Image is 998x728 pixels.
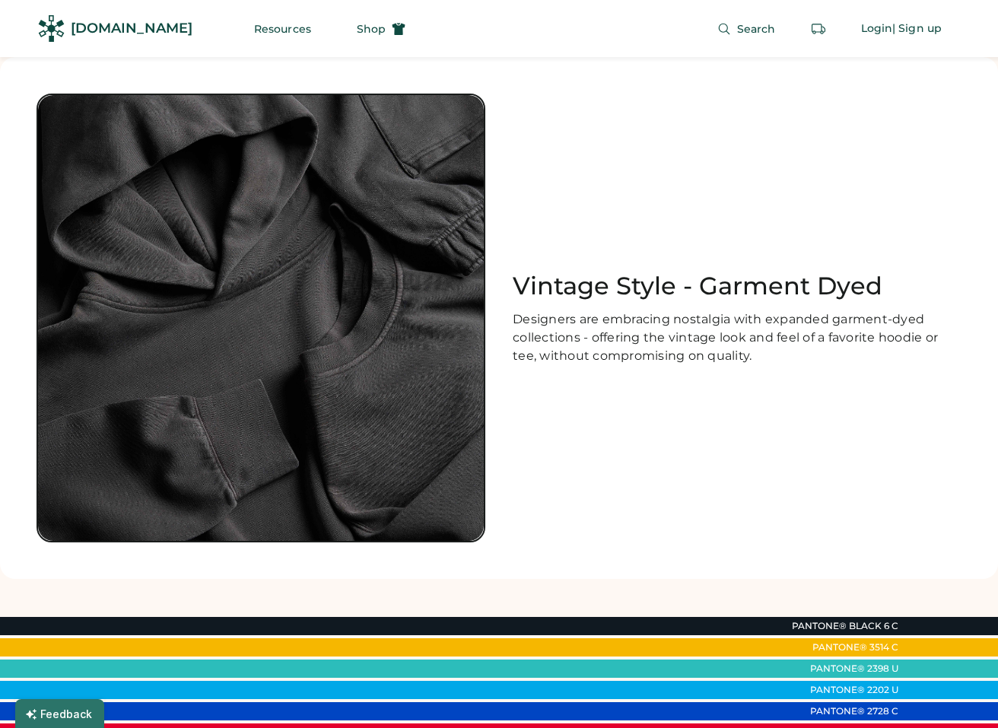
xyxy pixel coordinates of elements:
[699,14,794,44] button: Search
[236,14,329,44] button: Resources
[892,21,942,37] div: | Sign up
[803,14,834,44] button: Retrieve an order
[357,24,386,34] span: Shop
[513,310,961,365] div: Designers are embracing nostalgia with expanded garment-dyed collections - offering the vintage l...
[861,21,893,37] div: Login
[71,19,192,38] div: [DOMAIN_NAME]
[513,271,961,301] h1: Vintage Style - Garment Dyed
[737,24,776,34] span: Search
[38,15,65,42] img: Rendered Logo - Screens
[338,14,424,44] button: Shop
